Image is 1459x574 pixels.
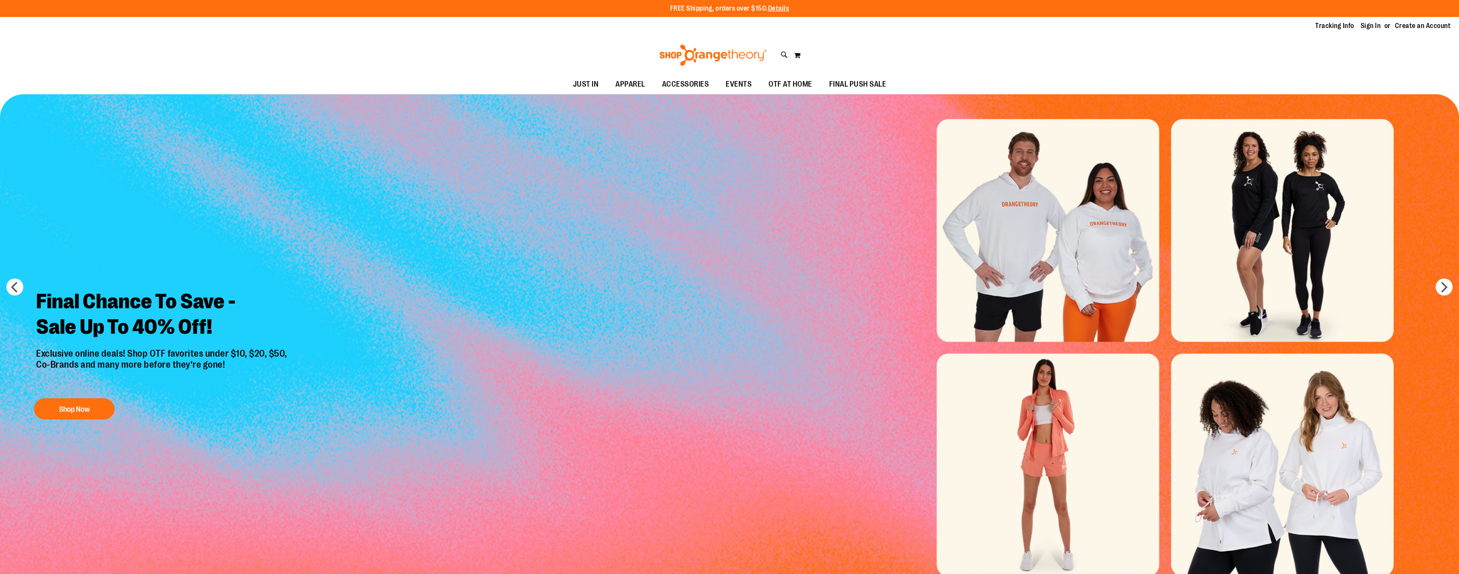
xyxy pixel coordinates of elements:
[30,282,296,424] a: Final Chance To Save -Sale Up To 40% Off! Exclusive online deals! Shop OTF favorites under $10, $...
[662,75,709,94] span: ACCESSORIES
[658,45,768,66] img: Shop Orangetheory
[1395,21,1451,31] a: Create an Account
[573,75,599,94] span: JUST IN
[1361,21,1381,31] a: Sign In
[34,398,115,419] button: Shop Now
[30,348,296,390] p: Exclusive online deals! Shop OTF favorites under $10, $20, $50, Co-Brands and many more before th...
[1436,279,1453,295] button: next
[769,75,812,94] span: OTF AT HOME
[670,4,789,14] p: FREE Shipping, orders over $150.
[6,279,23,295] button: prev
[30,282,296,348] h2: Final Chance To Save - Sale Up To 40% Off!
[768,5,789,12] a: Details
[1315,21,1354,31] a: Tracking Info
[829,75,886,94] span: FINAL PUSH SALE
[726,75,752,94] span: EVENTS
[615,75,645,94] span: APPAREL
